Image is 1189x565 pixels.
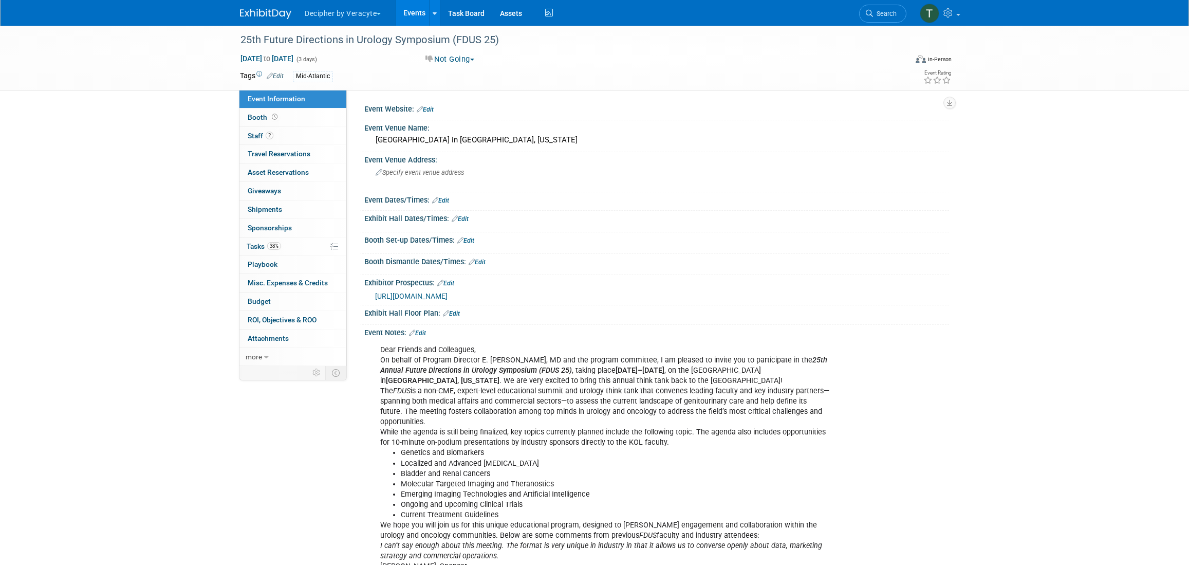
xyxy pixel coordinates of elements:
div: Event Website: [364,101,949,115]
span: to [262,54,272,63]
div: Event Format [846,53,952,69]
li: Bladder and Renal Cancers [401,469,830,479]
a: Attachments [239,330,346,348]
div: Booth Set-up Dates/Times: [364,232,949,246]
span: Booth [248,113,280,121]
a: more [239,348,346,366]
a: Edit [417,106,434,113]
a: Search [859,5,906,23]
a: Travel Reservations [239,145,346,163]
li: Localized and Advanced [MEDICAL_DATA] [401,459,830,469]
div: Booth Dismantle Dates/Times: [364,254,949,267]
img: ExhibitDay [240,9,291,19]
a: Edit [469,259,486,266]
span: Event Information [248,95,305,103]
span: 38% [267,242,281,250]
div: Exhibitor Prospectus: [364,275,949,288]
td: Tags [240,70,284,82]
a: Sponsorships [239,219,346,237]
a: Edit [457,237,474,244]
a: Event Information [239,90,346,108]
i: I can’t say enough about this meeting. The format is very unique in industry in that it allows us... [380,541,822,560]
div: 25th Future Directions in Urology Symposium (FDUS 25) [237,31,891,49]
a: Tasks38% [239,238,346,256]
a: Booth [239,108,346,126]
b: [GEOGRAPHIC_DATA], [US_STATE] [386,376,499,385]
span: Playbook [248,260,277,268]
i: FDUS [639,531,657,540]
div: Event Notes: [364,325,949,338]
a: Misc. Expenses & Credits [239,274,346,292]
div: Mid-Atlantic [293,71,333,82]
span: more [246,353,262,361]
i: FDUS [393,387,411,395]
li: Current Treatment Guidelines [401,510,830,520]
span: Budget [248,297,271,305]
a: Edit [432,197,449,204]
span: Shipments [248,205,282,213]
div: In-Person [927,56,952,63]
span: Attachments [248,334,289,342]
div: Event Rating [923,70,951,76]
a: ROI, Objectives & ROO [239,311,346,329]
div: Event Dates/Times: [364,192,949,206]
a: Giveaways [239,182,346,200]
span: Sponsorships [248,224,292,232]
td: Personalize Event Tab Strip [308,366,326,379]
a: Shipments [239,201,346,218]
a: Edit [443,310,460,317]
a: Playbook [239,256,346,274]
span: Staff [248,132,273,140]
span: [DATE] [DATE] [240,54,294,63]
b: [DATE]–[DATE] [616,366,664,375]
span: Asset Reservations [248,168,309,176]
div: [GEOGRAPHIC_DATA] in [GEOGRAPHIC_DATA], [US_STATE] [372,132,941,148]
a: Asset Reservations [239,163,346,181]
a: [URL][DOMAIN_NAME] [375,292,448,300]
div: Exhibit Hall Dates/Times: [364,211,949,224]
span: Booth not reserved yet [270,113,280,121]
img: Tony Alvarado [920,4,939,23]
a: Budget [239,293,346,311]
span: Travel Reservations [248,150,310,158]
span: Search [873,10,897,17]
i: 25th Annual Future Directions in Urology Symposium (FDUS 25) [380,356,827,375]
span: 2 [266,132,273,139]
a: Staff2 [239,127,346,145]
div: Exhibit Hall Floor Plan: [364,305,949,319]
span: ROI, Objectives & ROO [248,316,317,324]
li: Ongoing and Upcoming Clinical Trials [401,500,830,510]
span: Specify event venue address [376,169,464,176]
span: Giveaways [248,187,281,195]
a: Edit [437,280,454,287]
button: Not Going [422,54,478,65]
li: Molecular Targeted Imaging and Theranostics [401,479,830,489]
li: Emerging Imaging Technologies and Artificial Intelligence [401,489,830,500]
span: Tasks [247,242,281,250]
div: Event Venue Address: [364,152,949,165]
a: Edit [452,215,469,223]
div: Event Venue Name: [364,120,949,133]
span: (3 days) [295,56,317,63]
img: Format-Inperson.png [916,55,926,63]
td: Toggle Event Tabs [326,366,347,379]
span: Misc. Expenses & Credits [248,279,328,287]
li: Genetics and Biomarkers [401,448,830,458]
a: Edit [409,330,426,337]
a: Edit [267,72,284,80]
